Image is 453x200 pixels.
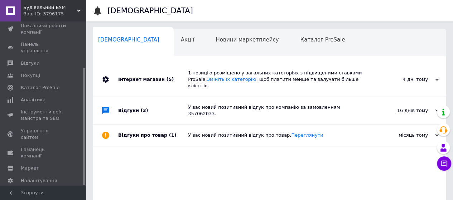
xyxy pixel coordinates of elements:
[141,108,148,113] span: (3)
[21,23,66,35] span: Показники роботи компанії
[207,77,256,82] a: Змініть їх категорію
[367,107,439,114] div: 16 днів тому
[437,156,451,171] button: Чат з покупцем
[21,84,59,91] span: Каталог ProSale
[188,132,367,138] div: У вас новий позитивний відгук про товар.
[21,60,39,67] span: Відгуки
[169,132,177,138] span: (1)
[188,104,367,117] div: У вас новий позитивний відгук про компанію за замовленням 357062033.
[216,36,279,43] span: Новини маркетплейсу
[367,76,439,83] div: 4 дні тому
[118,125,188,146] div: Відгуки про товар
[21,177,57,184] span: Налаштування
[21,146,66,159] span: Гаманець компанії
[166,77,174,82] span: (5)
[118,97,188,124] div: Відгуки
[367,132,439,138] div: місяць тому
[300,36,345,43] span: Каталог ProSale
[181,36,194,43] span: Акції
[21,165,39,171] span: Маркет
[23,11,86,17] div: Ваш ID: 3796175
[291,132,323,138] a: Переглянути
[21,72,40,79] span: Покупці
[23,4,77,11] span: Будівельний БУМ
[107,6,193,15] h1: [DEMOGRAPHIC_DATA]
[21,109,66,122] span: Інструменти веб-майстра та SEO
[21,128,66,141] span: Управління сайтом
[118,63,188,97] div: Інтернет магазин
[188,70,367,89] div: 1 позицію розміщено у загальних категоріях з підвищеними ставками ProSale. , щоб платити менше та...
[21,41,66,54] span: Панель управління
[98,36,159,43] span: [DEMOGRAPHIC_DATA]
[21,97,45,103] span: Аналітика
